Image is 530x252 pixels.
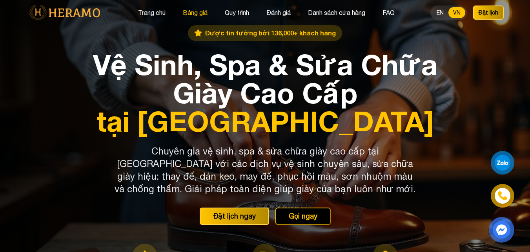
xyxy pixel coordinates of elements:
[27,4,102,21] img: logo-with-text.png
[136,7,168,18] button: Trang chủ
[264,7,293,18] button: Đánh giá
[275,208,331,225] button: Gọi ngay
[492,185,513,206] a: phone-icon
[89,107,441,135] span: tại [GEOGRAPHIC_DATA]
[306,7,368,18] button: Danh sách cửa hàng
[205,28,336,38] span: Được tin tưởng bởi 136,000+ khách hàng
[180,7,210,18] button: Bảng giá
[473,6,504,20] button: Đặt lịch
[200,208,269,225] button: Đặt lịch ngay
[448,7,465,18] button: VN
[380,7,397,18] button: FAQ
[222,7,251,18] button: Quy trình
[115,145,416,195] p: Chuyên gia vệ sinh, spa & sửa chữa giày cao cấp tại [GEOGRAPHIC_DATA] với các dịch vụ vệ sinh chu...
[89,50,441,135] h1: Vệ Sinh, Spa & Sửa Chữa Giày Cao Cấp
[432,7,448,18] button: EN
[498,191,507,200] img: phone-icon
